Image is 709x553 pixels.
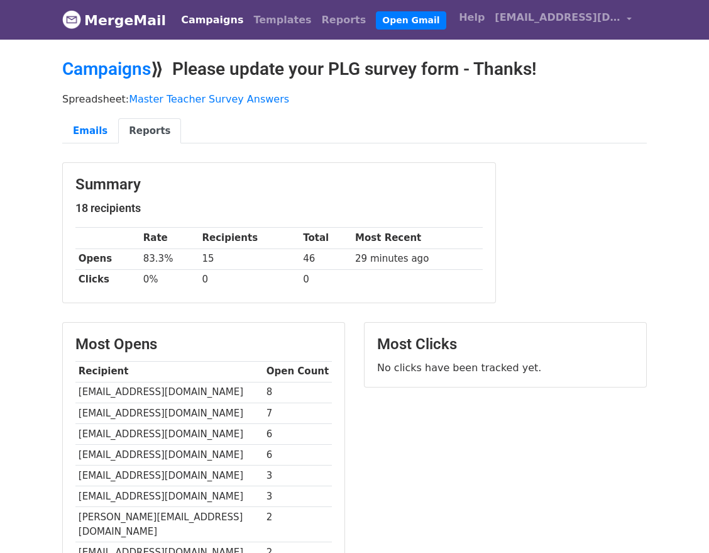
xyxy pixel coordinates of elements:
td: 0 [300,269,352,290]
a: Campaigns [62,59,151,79]
th: Opens [75,249,140,269]
th: Clicks [75,269,140,290]
td: 0% [140,269,199,290]
h3: Most Clicks [377,335,634,354]
td: [EMAIL_ADDRESS][DOMAIN_NAME] [75,444,263,465]
p: Spreadsheet: [62,92,647,106]
td: [PERSON_NAME][EMAIL_ADDRESS][DOMAIN_NAME] [75,507,263,542]
th: Recipients [199,228,300,249]
th: Total [300,228,352,249]
td: [EMAIL_ADDRESS][DOMAIN_NAME] [75,423,263,444]
a: Emails [62,118,118,144]
td: 3 [263,486,332,507]
td: 7 [263,403,332,423]
a: Open Gmail [376,11,446,30]
a: MergeMail [62,7,166,33]
td: 3 [263,466,332,486]
h3: Most Opens [75,335,332,354]
td: 8 [263,382,332,403]
a: Reports [317,8,371,33]
a: Templates [248,8,316,33]
a: Master Teacher Survey Answers [129,93,289,105]
td: 29 minutes ago [352,249,483,269]
td: 6 [263,423,332,444]
td: [EMAIL_ADDRESS][DOMAIN_NAME] [75,466,263,486]
th: Rate [140,228,199,249]
th: Most Recent [352,228,483,249]
td: 2 [263,507,332,542]
h5: 18 recipients [75,201,483,215]
a: Help [454,5,490,30]
h3: Summary [75,176,483,194]
th: Open Count [263,361,332,382]
a: [EMAIL_ADDRESS][DOMAIN_NAME] [490,5,637,35]
td: 15 [199,249,300,269]
img: MergeMail logo [62,10,81,29]
h2: ⟫ Please update your PLG survey form - Thanks! [62,59,647,80]
th: Recipient [75,361,263,382]
a: Campaigns [176,8,248,33]
td: 0 [199,269,300,290]
a: Reports [118,118,181,144]
td: [EMAIL_ADDRESS][DOMAIN_NAME] [75,382,263,403]
td: 6 [263,444,332,465]
td: 83.3% [140,249,199,269]
td: 46 [300,249,352,269]
p: No clicks have been tracked yet. [377,361,634,374]
td: [EMAIL_ADDRESS][DOMAIN_NAME] [75,403,263,423]
td: [EMAIL_ADDRESS][DOMAIN_NAME] [75,486,263,507]
span: [EMAIL_ADDRESS][DOMAIN_NAME] [495,10,620,25]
